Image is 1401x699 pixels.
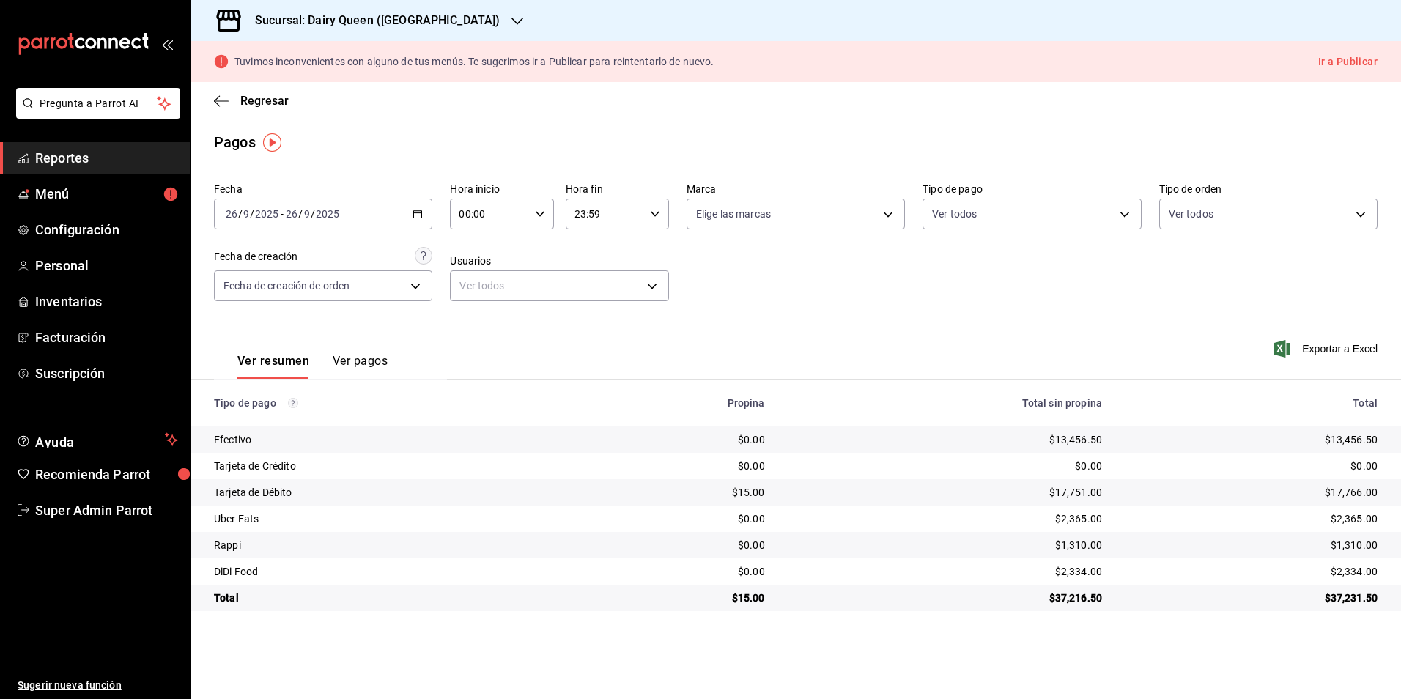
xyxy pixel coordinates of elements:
button: Ir a Publicar [1318,53,1378,71]
label: Tipo de orden [1159,184,1378,194]
label: Fecha [214,184,432,194]
div: Tipo de pago [214,397,567,409]
div: Tarjeta de Débito [214,485,567,500]
span: / [311,208,315,220]
button: Pregunta a Parrot AI [16,88,180,119]
span: Suscripción [35,363,178,383]
button: Ver pagos [333,354,388,379]
span: Regresar [240,94,289,108]
button: Regresar [214,94,289,108]
img: Tooltip marker [263,133,281,152]
span: Recomienda Parrot [35,465,178,484]
div: $0.00 [591,564,765,579]
a: Pregunta a Parrot AI [10,106,180,122]
span: Ver todos [1169,207,1213,221]
div: $1,310.00 [1125,538,1378,552]
input: ---- [315,208,340,220]
span: Elige las marcas [696,207,771,221]
input: -- [243,208,250,220]
svg: Los pagos realizados con Pay y otras terminales son montos brutos. [288,398,298,408]
div: $15.00 [591,591,765,605]
div: Pagos [214,131,256,153]
span: Inventarios [35,292,178,311]
label: Usuarios [450,256,668,266]
span: / [250,208,254,220]
div: $0.00 [788,459,1102,473]
span: Reportes [35,148,178,168]
div: $37,231.50 [1125,591,1378,605]
label: Hora inicio [450,184,553,194]
span: Super Admin Parrot [35,500,178,520]
div: $13,456.50 [788,432,1102,447]
div: $2,334.00 [1125,564,1378,579]
p: Tuvimos inconvenientes con alguno de tus menús. Te sugerimos ir a Publicar para reintentarlo de n... [234,56,714,67]
div: Tarjeta de Crédito [214,459,567,473]
div: Propina [591,397,765,409]
span: / [238,208,243,220]
div: Efectivo [214,432,567,447]
span: Configuración [35,220,178,240]
label: Marca [687,184,905,194]
div: $2,365.00 [1125,511,1378,526]
div: $0.00 [591,459,765,473]
div: Total sin propina [788,397,1102,409]
div: Total [214,591,567,605]
div: $2,334.00 [788,564,1102,579]
input: -- [285,208,298,220]
div: $0.00 [1125,459,1378,473]
span: Pregunta a Parrot AI [40,96,158,111]
div: $0.00 [591,538,765,552]
div: navigation tabs [237,354,388,379]
button: Exportar a Excel [1277,340,1378,358]
div: Rappi [214,538,567,552]
div: $0.00 [591,432,765,447]
span: Facturación [35,328,178,347]
span: Ayuda [35,431,159,448]
div: $17,751.00 [788,485,1102,500]
span: Sugerir nueva función [18,678,178,693]
div: $1,310.00 [788,538,1102,552]
div: $15.00 [591,485,765,500]
span: Ver todos [932,207,977,221]
div: $2,365.00 [788,511,1102,526]
button: open_drawer_menu [161,38,173,50]
div: Ver todos [450,270,668,301]
label: Hora fin [566,184,669,194]
div: DiDi Food [214,564,567,579]
input: -- [303,208,311,220]
h3: Sucursal: Dairy Queen ([GEOGRAPHIC_DATA]) [243,12,500,29]
button: Ver resumen [237,354,309,379]
div: Total [1125,397,1378,409]
span: Fecha de creación de orden [223,278,350,293]
div: $37,216.50 [788,591,1102,605]
span: Menú [35,184,178,204]
div: $17,766.00 [1125,485,1378,500]
span: / [298,208,303,220]
span: Personal [35,256,178,275]
div: $0.00 [591,511,765,526]
span: - [281,208,284,220]
input: ---- [254,208,279,220]
div: Uber Eats [214,511,567,526]
div: $13,456.50 [1125,432,1378,447]
input: -- [225,208,238,220]
div: Fecha de creación [214,249,297,265]
label: Tipo de pago [923,184,1141,194]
